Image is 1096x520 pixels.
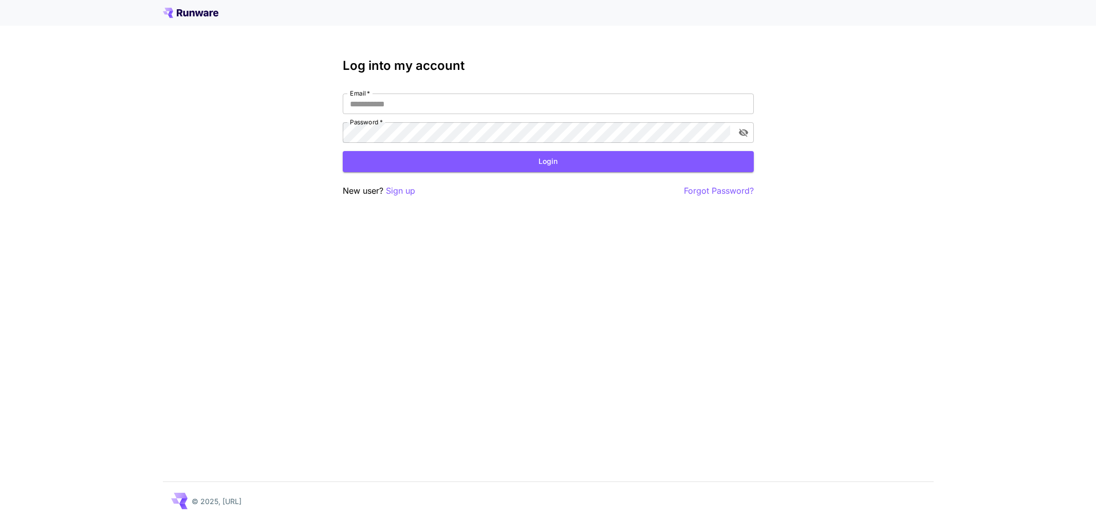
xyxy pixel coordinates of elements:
button: Login [343,151,754,172]
p: New user? [343,184,415,197]
button: toggle password visibility [734,123,753,142]
button: Forgot Password? [684,184,754,197]
button: Sign up [386,184,415,197]
label: Password [350,118,383,126]
p: © 2025, [URL] [192,496,242,507]
label: Email [350,89,370,98]
h3: Log into my account [343,59,754,73]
